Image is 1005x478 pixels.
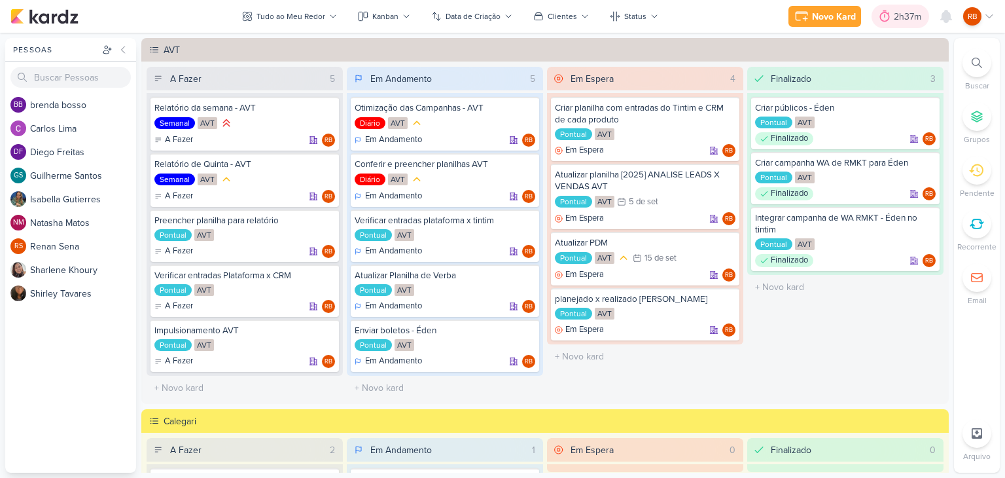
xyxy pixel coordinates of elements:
[30,193,136,206] div: I s a b e l l a G u t i e r r e s
[525,138,533,144] p: RB
[355,270,535,282] div: Atualizar Planilha de Verba
[154,134,193,147] div: A Fazer
[565,268,604,282] p: Em Espera
[165,245,193,258] p: A Fazer
[812,10,856,24] div: Novo Kard
[771,72,811,86] div: Finalizado
[322,245,335,258] div: Rogerio Bispo
[725,327,733,334] p: RB
[595,196,614,208] div: AVT
[10,285,26,301] img: Shirley Tavares
[10,191,26,207] img: Isabella Gutierres
[525,249,533,255] p: RB
[963,7,981,26] div: Rogerio Bispo
[10,262,26,278] img: Sharlene Khoury
[325,138,332,144] p: RB
[154,102,335,114] div: Relatório da semana - AVT
[555,144,604,157] div: Em Espera
[170,443,202,457] div: A Fazer
[722,212,735,225] div: Rogerio Bispo
[555,102,735,126] div: Criar planilha com entradas do Tintim e CRM de cada produto
[355,134,422,147] div: Em Andamento
[925,72,941,86] div: 3
[30,122,136,136] div: C a r l o s L i m a
[30,263,136,277] div: S h a r l e n e K h o u r y
[365,134,422,147] p: Em Andamento
[30,216,136,230] div: N a t a s h a M a t o s
[565,323,604,337] p: Em Espera
[410,173,423,186] div: Prioridade Média
[325,304,332,310] p: RB
[355,339,392,351] div: Pontual
[923,132,936,145] div: Responsável: Rogerio Bispo
[154,229,192,241] div: Pontual
[522,300,535,313] div: Rogerio Bispo
[395,229,414,241] div: AVT
[154,284,192,296] div: Pontual
[522,355,535,368] div: Rogerio Bispo
[525,72,540,86] div: 5
[925,191,933,198] p: RB
[14,172,23,179] p: GS
[725,72,741,86] div: 4
[725,216,733,223] p: RB
[771,443,811,457] div: Finalizado
[154,339,192,351] div: Pontual
[795,117,815,128] div: AVT
[154,300,193,313] div: A Fazer
[565,212,604,225] p: Em Espera
[527,443,540,457] div: 1
[595,252,614,264] div: AVT
[10,97,26,113] div: brenda bosso
[14,243,23,250] p: RS
[220,117,233,130] div: Prioridade Alta
[555,308,592,320] div: Pontual
[968,10,978,22] p: RB
[30,169,136,183] div: G u i l h e r m e S a n t o s
[365,300,422,313] p: Em Andamento
[522,245,535,258] div: Rogerio Bispo
[925,443,941,457] div: 0
[154,355,193,368] div: A Fazer
[963,450,991,462] p: Arquivo
[755,254,813,267] div: Finalizado
[722,323,735,337] div: Responsável: Rogerio Bispo
[722,212,735,225] div: Responsável: Rogerio Bispo
[154,245,193,258] div: A Fazer
[750,278,941,297] input: + Novo kard
[755,117,792,128] div: Pontual
[923,187,936,200] div: Rogerio Bispo
[322,300,335,313] div: Responsável: Rogerio Bispo
[322,134,335,147] div: Responsável: Rogerio Bispo
[571,443,614,457] div: Em Espera
[923,254,936,267] div: Rogerio Bispo
[522,355,535,368] div: Responsável: Rogerio Bispo
[555,252,592,264] div: Pontual
[164,43,945,57] div: AVT
[522,245,535,258] div: Responsável: Rogerio Bispo
[365,190,422,203] p: Em Andamento
[555,237,735,249] div: Atualizar PDM
[322,134,335,147] div: Rogerio Bispo
[149,378,340,397] input: + Novo kard
[325,359,332,365] p: RB
[388,174,408,185] div: AVT
[30,240,136,253] div: R e n a n S e n a
[755,212,936,236] div: Integrar campanha de WA RMKT - Éden no tintim
[325,249,332,255] p: RB
[10,67,131,88] input: Buscar Pessoas
[617,251,630,265] div: Prioridade Média
[365,355,422,368] p: Em Andamento
[595,308,614,320] div: AVT
[395,284,414,296] div: AVT
[194,229,214,241] div: AVT
[724,443,741,457] div: 0
[165,355,193,368] p: A Fazer
[629,198,658,206] div: 5 de set
[355,190,422,203] div: Em Andamento
[325,194,332,200] p: RB
[923,187,936,200] div: Responsável: Rogerio Bispo
[164,414,945,428] div: Calegari
[722,144,735,157] div: Responsável: Rogerio Bispo
[522,134,535,147] div: Responsável: Rogerio Bispo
